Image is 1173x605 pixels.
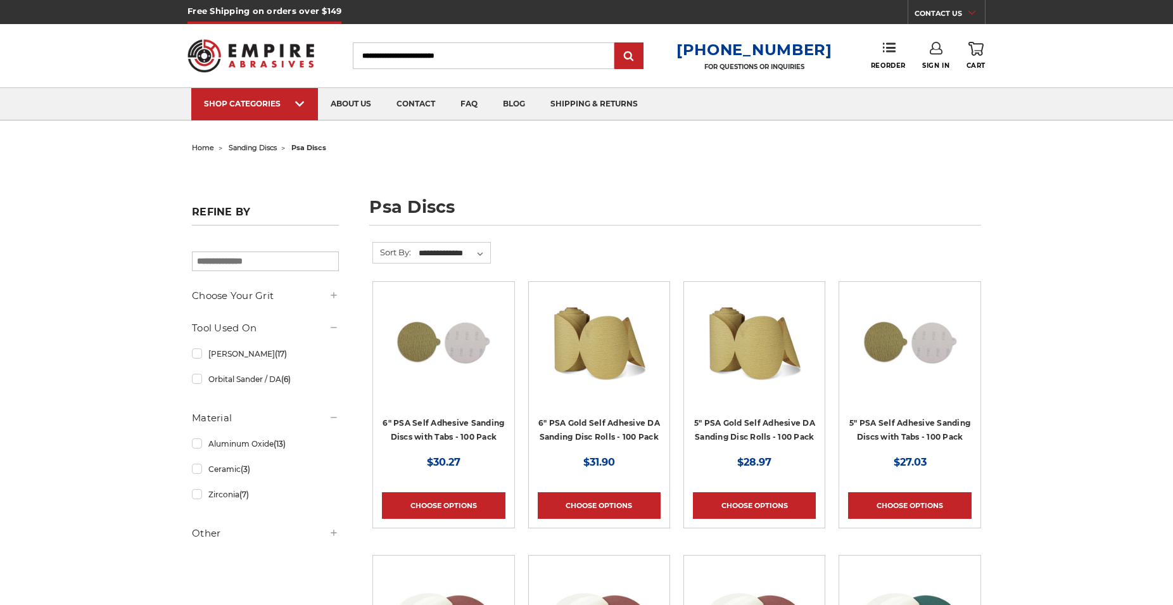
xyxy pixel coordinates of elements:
span: Cart [967,61,986,70]
span: (13) [274,439,286,449]
a: 6" PSA Gold Self Adhesive DA Sanding Disc Rolls - 100 Pack [538,418,660,442]
span: (6) [281,374,291,384]
span: (17) [275,349,287,359]
span: $30.27 [427,456,460,468]
img: 5 inch PSA Disc [859,291,961,392]
img: 5" Sticky Backed Sanding Discs on a roll [704,291,805,392]
a: about us [318,88,384,120]
h5: Other [192,526,339,541]
span: $31.90 [583,456,615,468]
a: Reorder [871,42,906,69]
a: Choose Options [538,492,661,519]
p: FOR QUESTIONS OR INQUIRIES [676,63,832,71]
a: blog [490,88,538,120]
a: Ceramic [192,458,339,480]
a: contact [384,88,448,120]
a: CONTACT US [915,6,985,24]
a: 6" DA Sanding Discs on a Roll [538,291,661,414]
span: (3) [241,464,250,474]
a: 5" PSA Gold Self Adhesive DA Sanding Disc Rolls - 100 Pack [694,418,815,442]
a: 6 inch psa sanding disc [382,291,505,414]
img: 6" DA Sanding Discs on a Roll [548,291,650,392]
a: home [192,143,214,152]
a: sanding discs [229,143,277,152]
a: Orbital Sander / DA [192,368,339,390]
a: Cart [967,42,986,70]
h5: Choose Your Grit [192,288,339,303]
a: faq [448,88,490,120]
span: Reorder [871,61,906,70]
a: Zirconia [192,483,339,506]
a: 6" PSA Self Adhesive Sanding Discs with Tabs - 100 Pack [383,418,504,442]
a: [PHONE_NUMBER] [676,41,832,59]
a: Choose Options [693,492,816,519]
a: [PERSON_NAME] [192,343,339,365]
span: (7) [239,490,249,499]
a: Choose Options [848,492,971,519]
a: shipping & returns [538,88,650,120]
h5: Material [192,411,339,426]
a: 5" PSA Self Adhesive Sanding Discs with Tabs - 100 Pack [849,418,970,442]
h1: psa discs [369,198,981,226]
span: $28.97 [737,456,771,468]
img: Empire Abrasives [187,31,314,80]
select: Sort By: [417,244,490,263]
h5: Refine by [192,206,339,226]
a: Aluminum Oxide [192,433,339,455]
span: $27.03 [894,456,927,468]
input: Submit [616,44,642,69]
a: 5" Sticky Backed Sanding Discs on a roll [693,291,816,414]
span: Sign In [922,61,949,70]
label: Sort By: [373,243,411,262]
h5: Tool Used On [192,321,339,336]
a: 5 inch PSA Disc [848,291,971,414]
a: Choose Options [382,492,505,519]
span: psa discs [291,143,326,152]
img: 6 inch psa sanding disc [393,291,494,392]
div: SHOP CATEGORIES [204,99,305,108]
